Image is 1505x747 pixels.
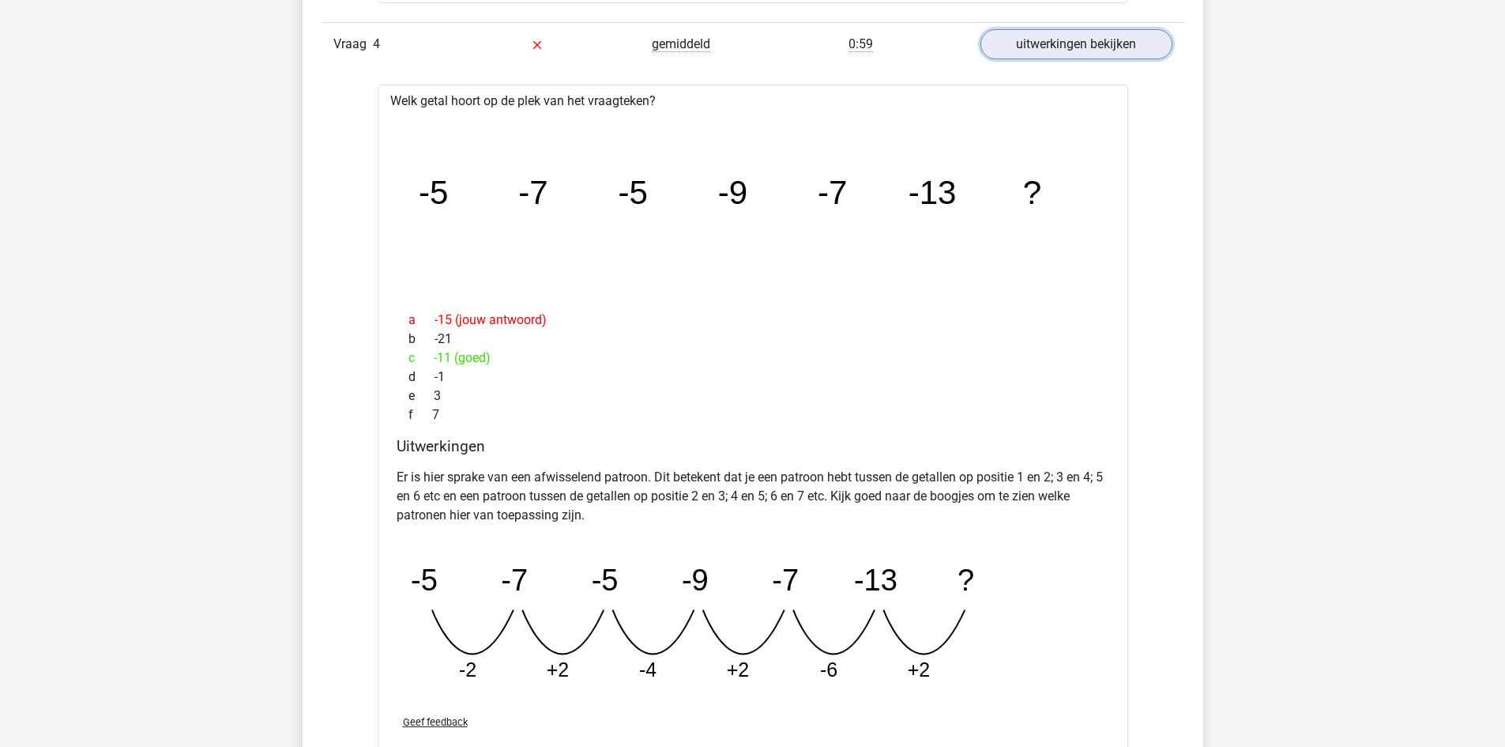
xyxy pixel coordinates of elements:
tspan: -7 [501,564,528,597]
div: -1 [397,368,1109,387]
tspan: -13 [853,564,897,597]
span: 4 [373,36,380,51]
div: 3 [397,387,1109,406]
tspan: -4 [638,658,656,681]
div: -11 (goed) [397,349,1109,368]
span: b [408,330,435,349]
tspan: ? [958,564,974,597]
tspan: -6 [819,658,837,681]
tspan: +2 [546,658,569,681]
span: Vraag [333,35,373,54]
tspan: -9 [718,175,748,212]
tspan: -7 [818,175,848,212]
tspan: -7 [772,564,799,597]
span: gemiddeld [652,36,710,52]
span: c [408,349,434,368]
h4: Uitwerkingen [397,437,1109,455]
tspan: -5 [619,175,649,212]
span: f [408,406,432,424]
span: Geef feedback [403,716,468,728]
div: -15 (jouw antwoord) [397,311,1109,330]
tspan: -5 [591,564,618,597]
tspan: -5 [411,564,438,597]
tspan: -9 [681,564,708,597]
tspan: +2 [907,658,930,681]
tspan: -5 [419,175,449,212]
tspan: -2 [458,658,476,681]
div: 7 [397,406,1109,424]
a: uitwerkingen bekijken [980,29,1172,59]
tspan: +2 [726,658,749,681]
span: d [408,368,435,387]
tspan: ? [1024,175,1042,212]
tspan: -7 [518,175,548,212]
div: -21 [397,330,1109,349]
p: Er is hier sprake van een afwisselend patroon. Dit betekent dat je een patroon hebt tussen de get... [397,468,1109,525]
tspan: -13 [909,175,958,212]
span: 0:59 [848,36,873,52]
span: e [408,387,434,406]
span: a [408,311,435,330]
